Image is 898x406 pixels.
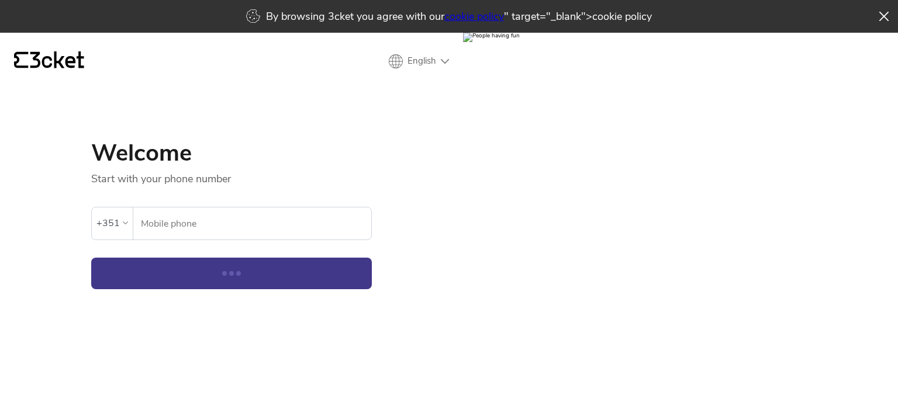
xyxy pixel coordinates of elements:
p: Start with your phone number [91,165,372,186]
input: Mobile phone [140,207,371,240]
a: cookie policy [444,9,504,23]
label: Mobile phone [133,207,371,240]
div: +351 [96,214,120,232]
a: {' '} [14,51,84,71]
h1: Welcome [91,141,372,165]
p: By browsing 3cket you agree with our " target="_blank">cookie policy [266,9,652,23]
g: {' '} [14,52,28,68]
button: Continue [91,258,372,289]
